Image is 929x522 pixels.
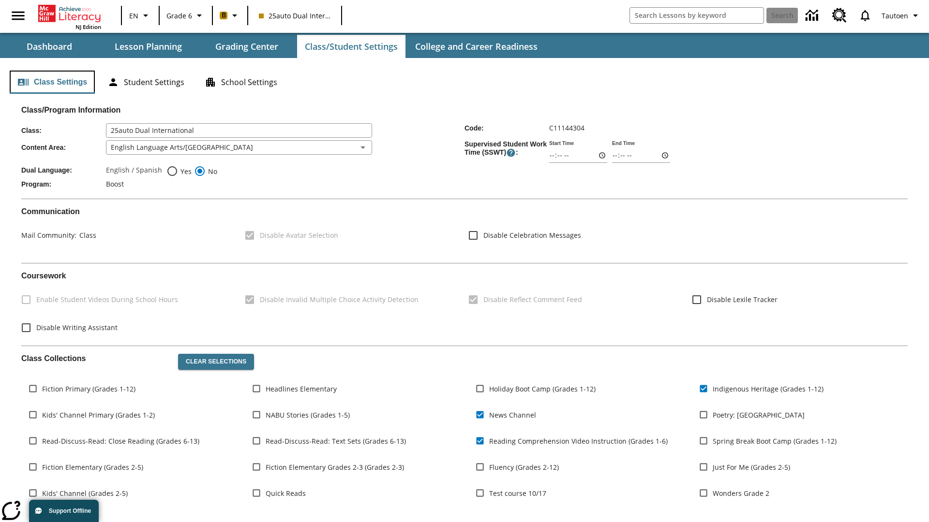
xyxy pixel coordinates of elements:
[38,3,101,30] div: Home
[713,410,805,420] span: Poetry: [GEOGRAPHIC_DATA]
[21,180,106,188] span: Program :
[36,294,178,304] span: Enable Student Videos During School Hours
[266,436,406,446] span: Read-Discuss-Read: Text Sets (Grades 6-13)
[100,35,196,58] button: Lesson Planning
[42,488,128,498] span: Kids' Channel (Grades 2-5)
[106,123,372,138] input: Class
[407,35,545,58] button: College and Career Readiness
[464,140,549,158] span: Supervised Student Work Time (SSWT) :
[878,7,925,24] button: Profile/Settings
[713,462,790,472] span: Just For Me (Grades 2-5)
[38,4,101,23] a: Home
[489,410,536,420] span: News Channel
[216,7,244,24] button: Boost Class color is peach. Change class color
[549,123,584,132] span: C11144304
[882,11,908,21] span: Tautoen
[75,23,101,30] span: NJ Edition
[49,507,91,514] span: Support Offline
[29,500,99,522] button: Support Offline
[549,140,574,147] label: Start Time
[489,462,559,472] span: Fluency (Grades 2-12)
[198,35,295,58] button: Grading Center
[489,436,668,446] span: Reading Comprehension Video Instruction (Grades 1-6)
[21,271,908,280] h2: Course work
[266,488,306,498] span: Quick Reads
[125,7,156,24] button: Language: EN, Select a language
[42,384,135,394] span: Fiction Primary (Grades 1-12)
[42,462,143,472] span: Fiction Elementary (Grades 2-5)
[76,231,96,240] span: Class
[21,127,106,134] span: Class :
[21,346,908,515] div: Class Collections
[21,166,106,174] span: Dual Language :
[713,488,769,498] span: Wonders Grade 2
[197,71,285,94] button: School Settings
[297,35,405,58] button: Class/Student Settings
[800,2,826,29] a: Data Center
[266,410,350,420] span: NABU Stories (Grades 1-5)
[21,207,908,255] div: Communication
[266,462,404,472] span: Fiction Elementary Grades 2-3 (Grades 2-3)
[483,230,581,240] span: Disable Celebration Messages
[42,436,199,446] span: Read-Discuss-Read: Close Reading (Grades 6-13)
[106,179,124,188] span: Boost
[222,9,226,21] span: B
[260,294,419,304] span: Disable Invalid Multiple Choice Activity Detection
[21,144,106,151] span: Content Area :
[826,2,853,29] a: Resource Center, Will open in new tab
[489,384,596,394] span: Holiday Boot Camp (Grades 1-12)
[713,384,824,394] span: Indigenous Heritage (Grades 1-12)
[612,140,635,147] label: End Time
[178,166,192,176] span: Yes
[713,436,837,446] span: Spring Break Boot Camp (Grades 1-12)
[630,8,764,23] input: search field
[1,35,98,58] button: Dashboard
[21,354,170,363] h2: Class Collections
[259,11,330,21] span: 25auto Dual International
[21,271,908,337] div: Coursework
[10,71,919,94] div: Class/Student Settings
[178,354,254,370] button: Clear Selections
[206,166,217,176] span: No
[21,231,76,240] span: Mail Community :
[106,140,372,155] div: English Language Arts/[GEOGRAPHIC_DATA]
[483,294,582,304] span: Disable Reflect Comment Feed
[464,124,549,132] span: Code :
[163,7,209,24] button: Grade: Grade 6, Select a grade
[853,3,878,28] a: Notifications
[166,11,192,21] span: Grade 6
[489,488,546,498] span: Test course 10/17
[260,230,338,240] span: Disable Avatar Selection
[21,105,908,115] h2: Class/Program Information
[4,1,32,30] button: Open side menu
[506,148,516,158] button: Supervised Student Work Time is the timeframe when students can take LevelSet and when lessons ar...
[707,294,778,304] span: Disable Lexile Tracker
[10,71,95,94] button: Class Settings
[42,410,155,420] span: Kids' Channel Primary (Grades 1-2)
[129,11,138,21] span: EN
[266,384,337,394] span: Headlines Elementary
[21,115,908,191] div: Class/Program Information
[106,165,162,177] label: English / Spanish
[21,207,908,216] h2: Communication
[100,71,192,94] button: Student Settings
[36,322,118,333] span: Disable Writing Assistant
